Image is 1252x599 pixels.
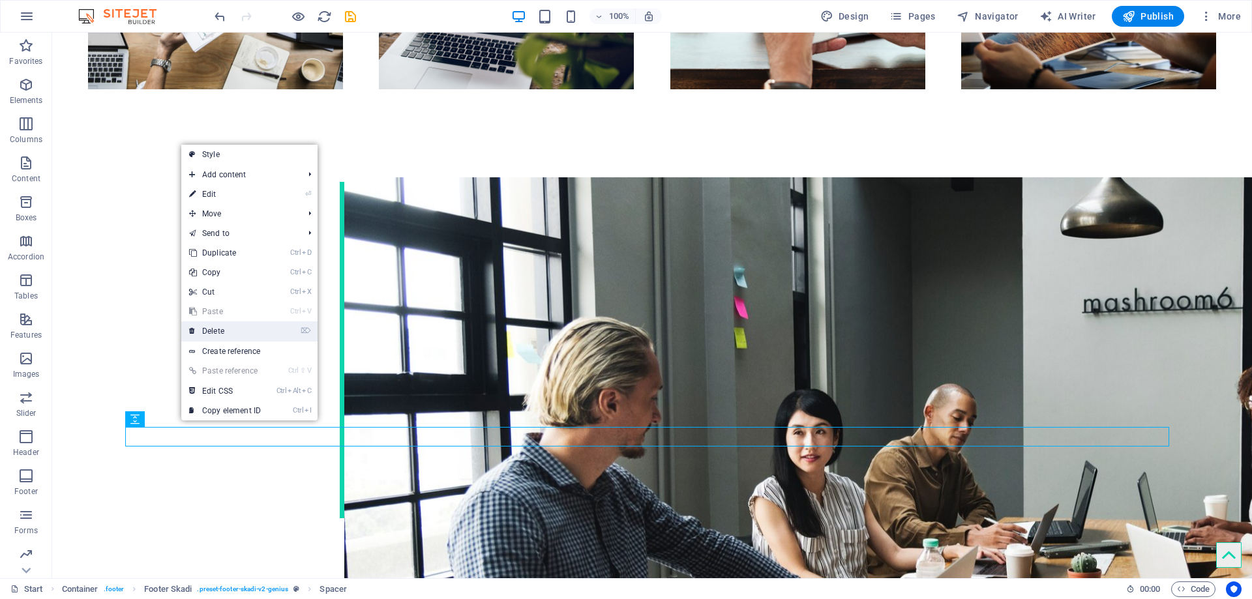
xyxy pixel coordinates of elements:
span: Pages [889,10,935,23]
button: Click here to leave preview mode and continue editing [290,8,306,24]
i: I [305,406,311,415]
i: ⇧ [300,366,306,375]
a: CtrlVPaste [181,302,269,321]
span: : [1149,584,1151,594]
p: Header [13,447,39,458]
p: Forms [14,525,38,536]
span: Publish [1122,10,1174,23]
img: Editor Logo [75,8,173,24]
button: Publish [1112,6,1184,27]
a: CtrlXCut [181,282,269,302]
i: V [302,307,311,315]
i: ⏎ [305,190,311,198]
p: Boxes [16,212,37,223]
i: Ctrl [290,268,301,276]
span: Navigator [957,10,1019,23]
a: Create reference [181,342,318,361]
i: Ctrl [290,307,301,315]
a: CtrlDDuplicate [181,243,269,263]
button: Code [1171,581,1215,597]
span: Click to select. Double-click to edit [62,581,98,597]
button: 100% [589,8,636,24]
button: Pages [884,6,940,27]
i: D [302,248,311,257]
p: Footer [14,486,38,497]
button: save [342,8,358,24]
a: Ctrl⇧VPaste reference [181,361,269,381]
span: More [1200,10,1241,23]
a: Style [181,145,318,164]
i: C [302,387,311,395]
span: 00 00 [1140,581,1160,597]
span: Click to select. Double-click to edit [144,581,192,597]
i: This element is a customizable preset [293,585,299,592]
button: Design [815,6,874,27]
a: ⌦Delete [181,321,269,341]
button: More [1195,6,1246,27]
button: Navigator [951,6,1024,27]
i: Reload page [317,9,332,24]
span: Click to select. Double-click to edit [320,581,347,597]
p: Content [12,173,40,184]
p: Slider [16,408,37,418]
i: ⌦ [301,327,311,335]
i: On resize automatically adjust zoom level to fit chosen device. [643,10,655,22]
button: Usercentrics [1226,581,1242,597]
button: AI Writer [1034,6,1101,27]
span: . preset-footer-skadi-v2-genius [197,581,288,597]
a: Click to cancel selection. Double-click to open Pages [10,581,43,597]
i: Ctrl [288,366,299,375]
i: Save (Ctrl+S) [343,9,358,24]
h6: 100% [609,8,630,24]
span: Add content [181,165,298,184]
i: V [307,366,311,375]
span: Code [1177,581,1210,597]
p: Favorites [9,56,42,66]
p: Accordion [8,252,44,262]
a: CtrlCCopy [181,263,269,282]
a: ⏎Edit [181,184,269,204]
span: Design [820,10,869,23]
nav: breadcrumb [62,581,347,597]
a: CtrlAltCEdit CSS [181,381,269,401]
a: Send to [181,224,298,243]
p: Images [13,369,40,379]
i: C [302,268,311,276]
span: . footer [104,581,125,597]
button: reload [316,8,332,24]
h6: Session time [1126,581,1161,597]
div: Design (Ctrl+Alt+Y) [815,6,874,27]
i: Ctrl [290,248,301,257]
p: Features [10,330,42,340]
button: undo [212,8,228,24]
i: Ctrl [276,387,287,395]
span: AI Writer [1039,10,1096,23]
i: Undo: Delete elements (Ctrl+Z) [213,9,228,24]
p: Elements [10,95,43,106]
i: Alt [288,387,301,395]
p: Columns [10,134,42,145]
i: Ctrl [290,287,301,296]
i: X [302,287,311,296]
i: Ctrl [293,406,303,415]
span: Move [181,204,298,224]
a: CtrlICopy element ID [181,401,269,420]
p: Tables [14,291,38,301]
